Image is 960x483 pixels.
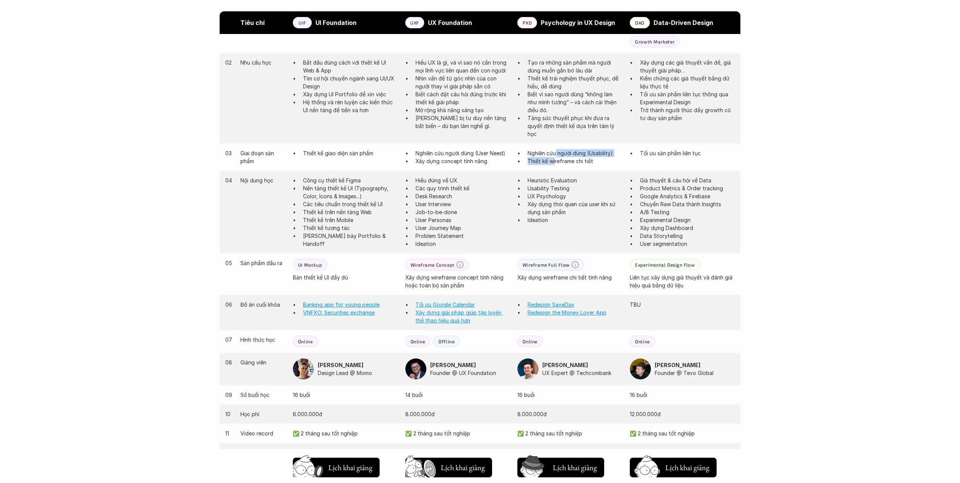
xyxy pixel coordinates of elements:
[298,339,313,344] p: Online
[517,458,604,477] button: Lịch khai giảng
[318,369,398,377] p: Design Lead @ Momo
[640,106,735,122] p: Trở thành người thúc đẩy growth có tư duy sản phẩm
[225,410,233,418] p: 10
[303,301,380,308] a: Banking app for young people
[303,149,398,157] p: Thiết kế giao diện sản phẩm
[303,224,398,232] p: Thiết kế tương tác
[405,429,510,437] p: ✅ 2 tháng sau tốt nghiệp
[293,458,380,477] button: Lịch khai giảng
[640,59,735,74] p: Xây dựng các giả thuyết vấn đề, giả thuyết giải pháp…
[303,59,398,74] p: Bắt đầu đúng cách với thiết kế UI Web & App
[303,232,398,248] p: [PERSON_NAME] bày Portfolio & Handoff
[415,216,510,224] p: User Personas
[225,259,233,267] p: 05
[328,462,372,473] h5: Lịch khai giảng
[225,358,233,366] p: 08
[303,74,398,90] p: Tìm cơ hội chuyển ngành sang UI/UX Design
[415,176,510,184] p: Hiểu đúng về UX
[655,362,700,368] strong: [PERSON_NAME]
[542,369,622,377] p: UX Expert @ Techcombank
[225,301,233,309] p: 06
[655,369,735,377] p: Founder @ Tevo Global
[415,90,510,106] p: Biết cách đặt câu hỏi đúng trước khi thiết kế giải pháp
[635,20,645,25] p: DAD
[240,19,265,26] strong: Tiêu chí
[415,232,510,240] p: Problem Statement
[303,216,398,224] p: Thiết kế trên Mobile
[240,301,285,309] p: Đồ án cuối khóa
[415,224,510,232] p: User Journey Map
[405,391,510,399] p: 14 buổi
[318,362,363,368] strong: [PERSON_NAME]
[553,462,597,473] h5: Lịch khai giảng
[640,176,735,184] p: Giả thuyết & câu hỏi về Data
[630,273,735,289] p: Liên tục xây dựng giả thuyết và đánh giá hiệu quả bằng dữ liệu
[528,176,622,184] p: Heuristic Evaluation
[225,149,233,157] p: 03
[415,208,510,216] p: Job-to-be-done
[410,20,419,25] p: UXF
[430,362,476,368] strong: [PERSON_NAME]
[517,391,622,399] p: 16 buổi
[528,149,622,157] p: Nghiên cứu người dùng (Usability)
[630,429,735,437] p: ✅ 2 tháng sau tốt nghiệp
[654,19,713,26] strong: Data-Driven Design
[240,176,285,184] p: Nội dung học
[293,429,398,437] p: ✅ 2 tháng sau tốt nghiệp
[517,273,622,281] p: Xây dựng wireframe chi tiết tính năng
[640,224,735,232] p: Xây dựng Dashboard
[428,19,472,26] strong: UX Foundation
[665,462,709,473] h5: Lịch khai giảng
[415,106,510,114] p: Mở rộng khả năng sáng tạo
[640,232,735,240] p: Data Storytelling
[528,90,622,114] p: Biết vì sao người dùng “không làm như mình tưởng” – và cách cải thiện điều đó.
[225,59,233,66] p: 02
[630,410,735,418] p: 12.000.000đ
[415,192,510,200] p: Desk Research
[640,184,735,192] p: Product Metrics & Order tracking
[640,90,735,106] p: Tối ưu sản phẩm liên tục thông qua Experimental Design
[415,200,510,208] p: User Interview
[405,273,510,289] p: Xây dựng wireframe concept tính năng hoặc toàn bộ sản phẩm
[293,410,398,418] p: 8.000.000đ
[630,301,735,309] p: TBU
[303,208,398,216] p: Thiết kế trên nền tảng Web
[640,208,735,216] p: A/B Testing
[293,273,398,281] p: Bản thiết kế UI đầy đủ
[523,339,537,344] p: Online
[541,19,615,26] strong: Psychology in UX Design
[293,455,380,477] a: Lịch khai giảng
[528,74,622,90] p: Thiết kế trải nghiệm thuyết phục, dễ hiểu, dễ dùng
[298,20,306,25] p: UIF
[405,455,492,477] a: Lịch khai giảng
[635,39,675,44] p: Growth Marketer
[240,391,285,399] p: Số buổi học
[415,184,510,192] p: Các quy trình thiết kế
[415,114,510,130] p: [PERSON_NAME] bị tư duy nền tảng bất biến – dù bạn làm nghề gì.
[225,429,233,437] p: 11
[528,114,622,138] p: Tăng sức thuyết phục khi đưa ra quyết định thiết kế dựa trên tâm lý học
[303,309,375,316] a: VNFXO: Securities exchange
[523,20,532,25] p: PXD
[240,259,285,267] p: Sản phẩm đầu ra
[405,458,492,477] button: Lịch khai giảng
[640,192,735,200] p: Google Analytics & Firebase
[240,358,285,366] p: Giảng viên
[523,262,569,267] p: Wireframe Full Flow
[528,59,622,74] p: Tạo ra những sản phẩm mà người dùng muốn gắn bó lâu dài
[293,391,398,399] p: 16 buổi
[528,157,622,165] p: Thiết kế wireframe chi tiết
[517,455,604,477] a: Lịch khai giảng
[240,410,285,418] p: Học phí
[225,336,233,344] p: 07
[225,176,233,184] p: 04
[303,90,398,98] p: Xây dựng UI Portfolio để xin việc
[635,339,650,344] p: Online
[415,74,510,90] p: Nhìn vấn đề từ góc nhìn của con người thay vì giải pháp sẵn có
[635,262,695,267] p: Experimental Design Flow
[411,339,425,344] p: Online
[240,336,285,344] p: Hình thức học
[240,149,285,165] p: Giai đoạn sản phẩm
[640,149,735,157] p: Tối ưu sản phẩm liên tục
[303,184,398,200] p: Nền tảng thiết kế UI (Typography, Color, Icons & Images...)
